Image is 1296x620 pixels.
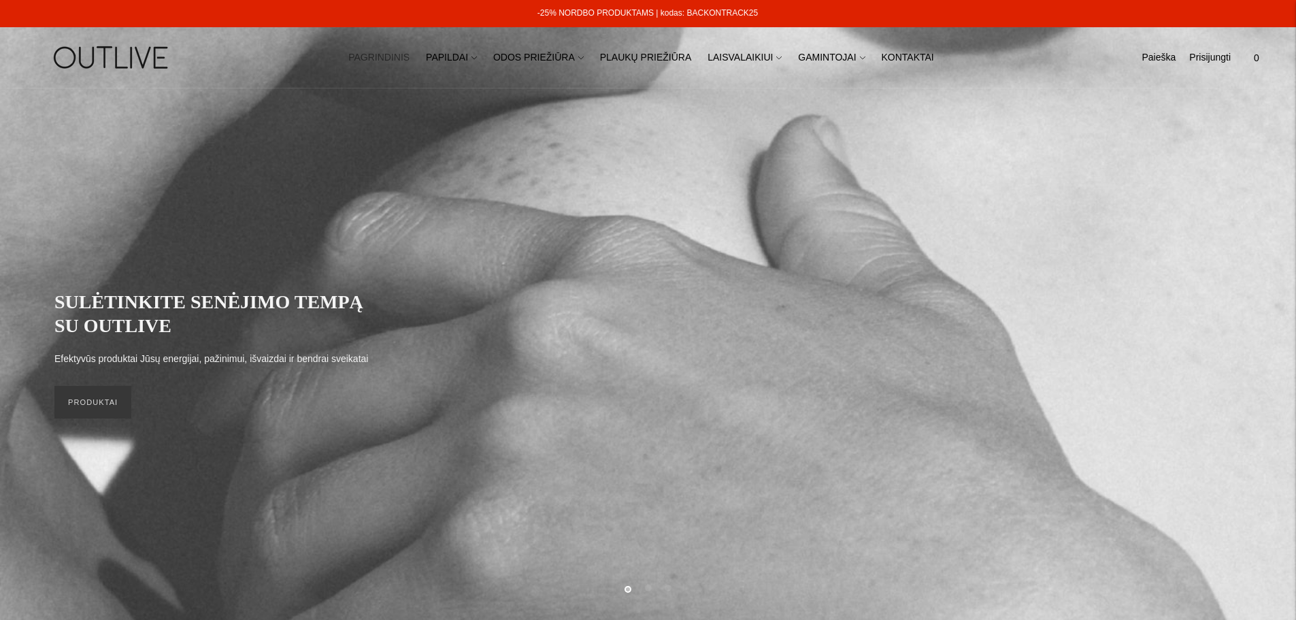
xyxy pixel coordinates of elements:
a: Prisijungti [1189,43,1231,73]
a: -25% NORDBO PRODUKTAMS | kodas: BACKONTRACK25 [537,8,758,18]
a: PLAUKŲ PRIEŽIŪRA [600,43,692,73]
a: 0 [1244,43,1269,73]
a: LAISVALAIKIUI [708,43,782,73]
button: Move carousel to slide 1 [625,586,631,593]
a: ODOS PRIEŽIŪRA [493,43,584,73]
img: OUTLIVE [27,34,197,81]
a: PAGRINDINIS [348,43,410,73]
h2: SULĖTINKITE SENĖJIMO TEMPĄ SU OUTLIVE [54,290,381,338]
p: Efektyvūs produktai Jūsų energijai, pažinimui, išvaizdai ir bendrai sveikatai [54,351,368,368]
a: PRODUKTAI [54,386,131,419]
button: Move carousel to slide 2 [645,585,652,591]
span: 0 [1247,48,1266,67]
a: PAPILDAI [426,43,477,73]
a: Paieška [1142,43,1176,73]
a: GAMINTOJAI [798,43,865,73]
button: Move carousel to slide 3 [665,585,671,591]
a: KONTAKTAI [881,43,933,73]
